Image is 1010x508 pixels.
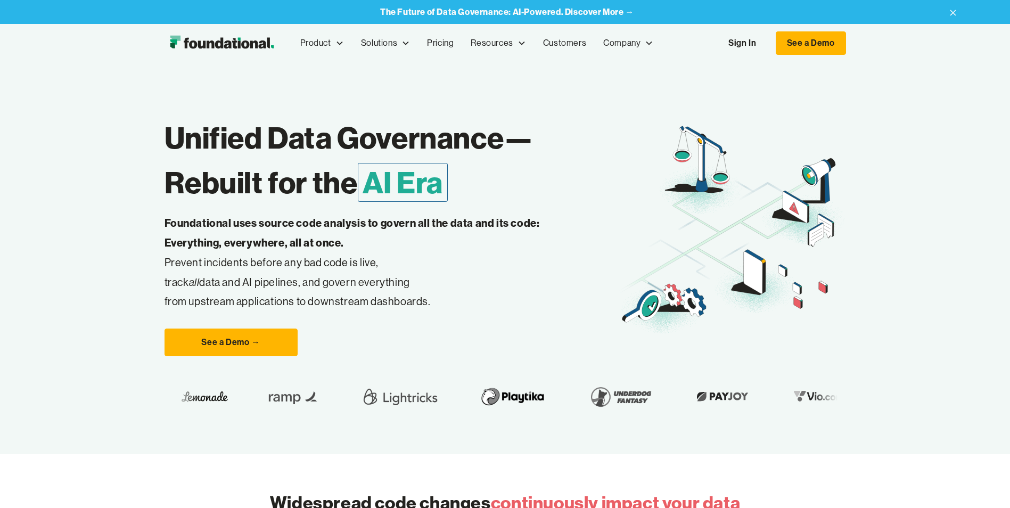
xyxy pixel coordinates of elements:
[217,382,281,412] img: Ramp
[358,163,448,202] span: AI Era
[165,32,279,54] img: Foundational Logo
[165,116,619,205] h1: Unified Data Governance— Rebuilt for the
[361,36,397,50] div: Solutions
[352,26,418,61] div: Solutions
[744,388,806,405] img: Vio.com
[540,382,613,412] img: Underdog Fantasy
[462,26,534,61] div: Resources
[471,36,513,50] div: Resources
[595,26,662,61] div: Company
[315,382,396,412] img: Lightricks
[647,388,710,405] img: Payjoy
[165,329,298,356] a: See a Demo →
[300,36,331,50] div: Product
[380,7,634,17] a: The Future of Data Governance: AI-Powered. Discover More →
[165,216,540,249] strong: Foundational uses source code analysis to govern all the data and its code: Everything, everywher...
[165,32,279,54] a: home
[430,382,506,412] img: Playtika
[776,31,846,55] a: See a Demo
[292,26,352,61] div: Product
[165,214,573,312] p: Prevent incidents before any bad code is live, track data and AI pipelines, and govern everything...
[535,26,595,61] a: Customers
[718,32,767,54] a: Sign In
[380,6,634,17] strong: The Future of Data Governance: AI-Powered. Discover More →
[189,275,200,289] em: all
[603,36,641,50] div: Company
[418,26,462,61] a: Pricing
